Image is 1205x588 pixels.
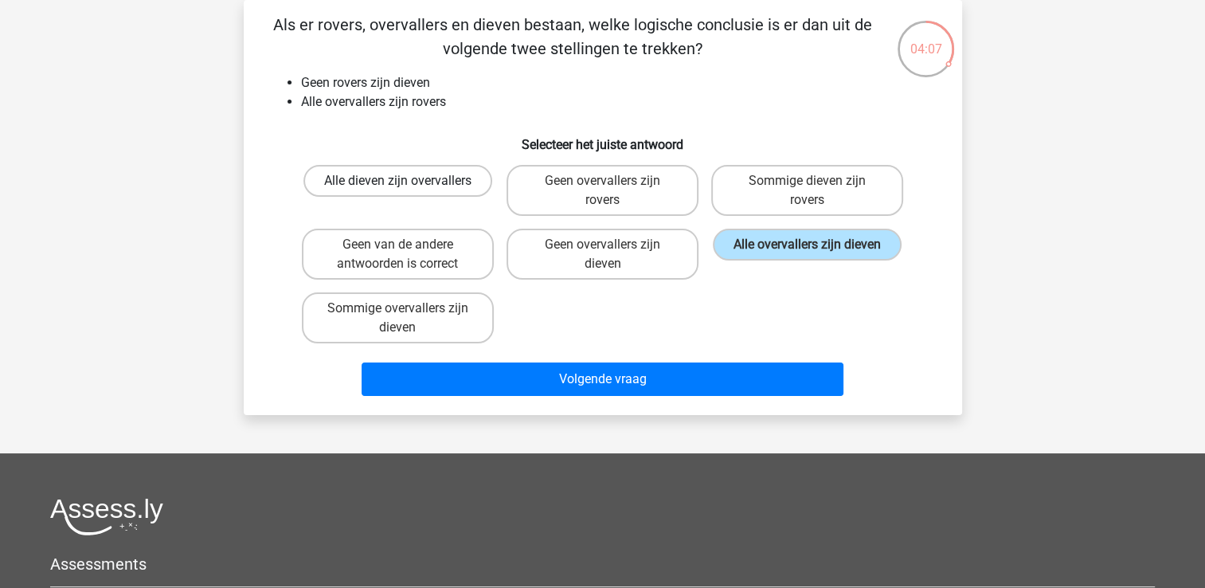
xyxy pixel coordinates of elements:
label: Alle dieven zijn overvallers [303,165,492,197]
li: Alle overvallers zijn rovers [301,92,937,112]
img: Assessly logo [50,498,163,535]
li: Geen rovers zijn dieven [301,73,937,92]
p: Als er rovers, overvallers en dieven bestaan, welke logische conclusie is er dan uit de volgende ... [269,13,877,61]
label: Geen overvallers zijn rovers [507,165,698,216]
label: Sommige overvallers zijn dieven [302,292,494,343]
label: Geen van de andere antwoorden is correct [302,229,494,280]
button: Volgende vraag [362,363,843,396]
label: Geen overvallers zijn dieven [507,229,698,280]
div: 04:07 [896,19,956,59]
label: Sommige dieven zijn rovers [711,165,903,216]
h6: Selecteer het juiste antwoord [269,124,937,152]
h5: Assessments [50,555,1155,574]
label: Alle overvallers zijn dieven [713,229,902,261]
